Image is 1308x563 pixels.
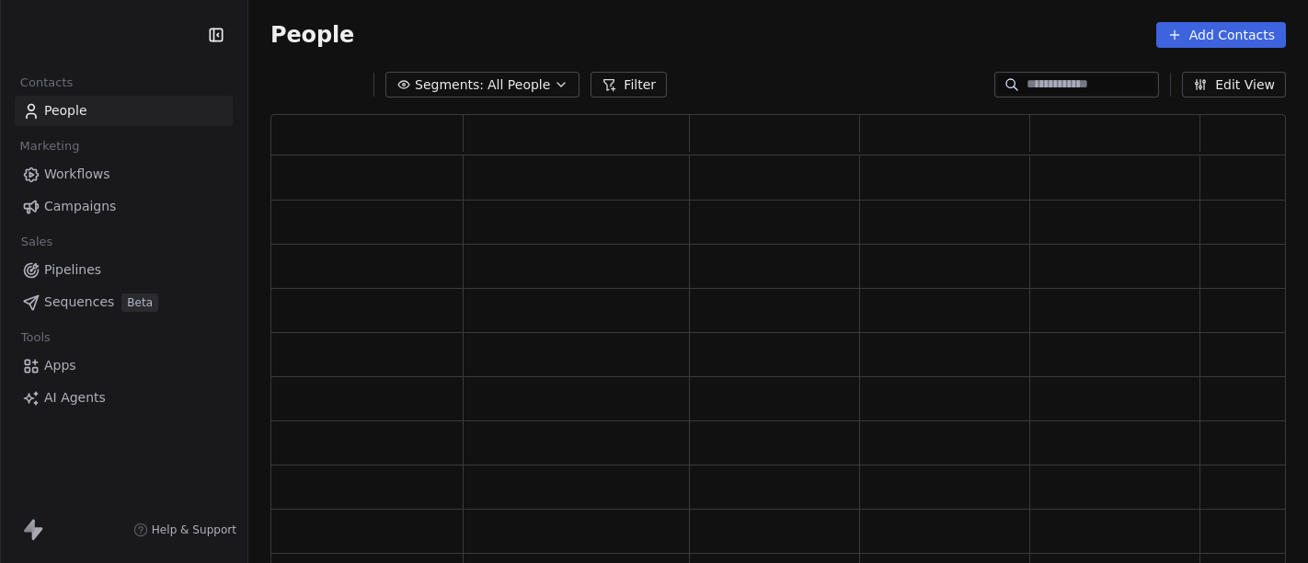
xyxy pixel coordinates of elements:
[44,165,110,184] span: Workflows
[44,101,87,121] span: People
[44,293,114,312] span: Sequences
[15,287,233,317] a: SequencesBeta
[121,293,158,312] span: Beta
[15,191,233,222] a: Campaigns
[152,523,236,537] span: Help & Support
[44,197,116,216] span: Campaigns
[44,388,106,408] span: AI Agents
[1182,72,1286,98] button: Edit View
[12,132,87,160] span: Marketing
[488,75,550,95] span: All People
[415,75,484,95] span: Segments:
[15,350,233,381] a: Apps
[44,260,101,280] span: Pipelines
[15,159,233,190] a: Workflows
[15,383,233,413] a: AI Agents
[270,21,354,49] span: People
[15,255,233,285] a: Pipelines
[1156,22,1286,48] button: Add Contacts
[44,356,76,375] span: Apps
[15,96,233,126] a: People
[13,228,61,256] span: Sales
[133,523,236,537] a: Help & Support
[13,324,58,351] span: Tools
[12,69,81,97] span: Contacts
[591,72,667,98] button: Filter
